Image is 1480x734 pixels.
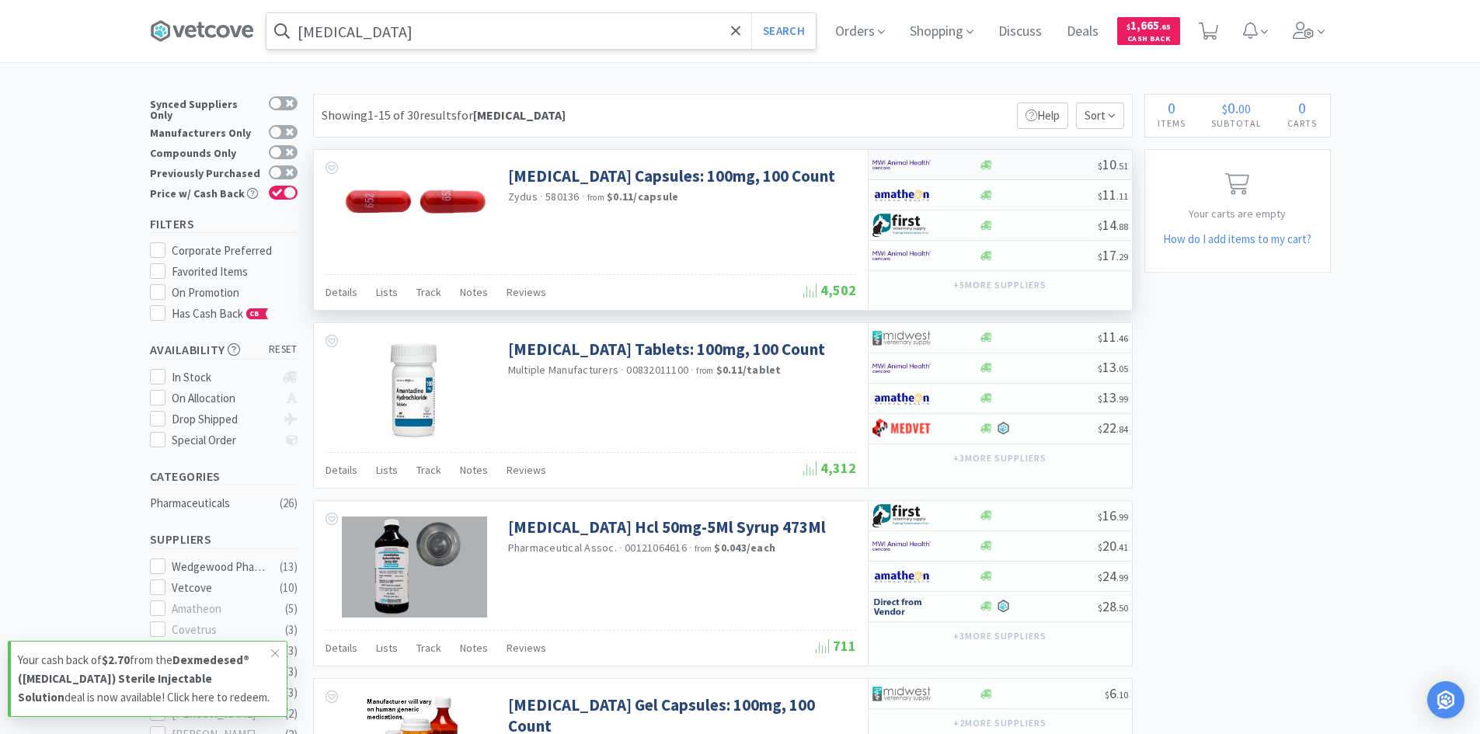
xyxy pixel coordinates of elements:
img: 67d67680309e4a0bb49a5ff0391dcc42_6.png [872,504,931,527]
span: Lists [376,641,398,655]
span: $ [1098,190,1102,202]
strong: [MEDICAL_DATA] [473,107,566,123]
h5: Suppliers [150,530,298,548]
span: . 84 [1116,423,1128,435]
img: 3331a67d23dc422aa21b1ec98afbf632_11.png [872,183,931,207]
img: e2e594cd983b46e1b87f92492f5e2b6c_145300.jpeg [347,339,482,440]
span: reset [269,342,298,358]
div: ( 5 ) [285,600,298,618]
span: CB [247,309,263,318]
span: $ [1098,572,1102,583]
a: [MEDICAL_DATA] Tablets: 100mg, 100 Count [508,339,825,360]
div: . [1199,100,1275,116]
span: 1,665 [1127,18,1171,33]
img: f6b2451649754179b5b4e0c70c3f7cb0_2.png [872,153,931,176]
span: . 51 [1116,160,1128,172]
span: . 50 [1116,602,1128,614]
span: Lists [376,463,398,477]
h5: How do I add items to my cart? [1145,230,1330,249]
span: Zydus [508,190,538,204]
span: $ [1098,423,1102,435]
div: Open Intercom Messenger [1427,681,1464,718]
span: 13 [1098,358,1128,376]
img: d0f0b0915d474cde9bc3cb4db53910ca_319213.png [337,165,493,241]
div: Synced Suppliers Only [150,96,261,120]
span: $ [1222,101,1228,117]
span: Details [326,285,357,299]
button: +3more suppliers [945,447,1053,469]
a: [MEDICAL_DATA] Capsules: 100mg, 100 Count [508,165,835,186]
span: . 88 [1116,221,1128,232]
img: f6b2451649754179b5b4e0c70c3f7cb0_2.png [872,357,931,380]
div: Amatheon [172,600,268,618]
a: Multiple Manufacturers [508,363,619,377]
button: +5more suppliers [945,274,1053,296]
div: ( 3 ) [285,642,298,660]
div: ( 26 ) [280,494,298,513]
span: $ [1098,511,1102,523]
a: $1,665.65Cash Back [1117,10,1180,52]
span: 24 [1098,567,1128,585]
button: +3more suppliers [945,625,1053,647]
span: from [695,543,712,554]
span: Sort [1076,103,1124,129]
span: · [621,363,624,377]
span: Has Cash Back [172,306,269,321]
span: 20 [1098,537,1128,555]
span: 13 [1098,388,1128,406]
div: Compounds Only [150,145,261,158]
button: +2more suppliers [945,712,1053,734]
div: Manufacturers Only [150,125,261,138]
span: 711 [816,637,856,655]
div: Showing 1-15 of 30 results [322,106,566,126]
span: 4,312 [803,459,856,477]
div: ( 13 ) [280,558,298,576]
span: 00121064616 [625,541,687,555]
img: f6b2451649754179b5b4e0c70c3f7cb0_2.png [872,244,931,267]
img: 3331a67d23dc422aa21b1ec98afbf632_11.png [872,565,931,588]
span: 0 [1228,98,1235,117]
span: $ [1098,221,1102,232]
span: $ [1127,22,1130,32]
img: e174e0e535614b82acb7ea4f9d2ff6a1_64589.jpeg [342,517,486,617]
span: . 99 [1116,572,1128,583]
span: 580136 [545,190,580,204]
div: Wedgewood Pharmacy [172,558,268,576]
span: $ [1098,363,1102,374]
div: ( 2 ) [285,704,298,723]
h5: Categories [150,468,298,485]
span: Notes [460,285,488,299]
span: 22 [1098,419,1128,437]
span: 6 [1105,684,1128,702]
span: Reviews [507,463,546,477]
h4: Carts [1275,116,1330,130]
img: c67096674d5b41e1bca769e75293f8dd_19.png [872,595,931,618]
span: $ [1105,689,1109,701]
span: 16 [1098,506,1128,524]
h5: Filters [150,215,298,233]
div: Price w/ Cash Back [150,186,261,199]
input: Search by item, sku, manufacturer, ingredient, size... [266,13,816,49]
span: . 11 [1116,190,1128,202]
span: $ [1098,541,1102,553]
span: $ [1098,160,1102,172]
span: Reviews [507,285,546,299]
div: Special Order [172,431,275,450]
span: . 65 [1159,22,1171,32]
p: Your cash back of from the deal is now available! Click here to redeem. [18,651,271,707]
span: 11 [1098,186,1128,204]
span: 28 [1098,597,1128,615]
strong: $0.11 / tablet [716,363,782,377]
p: Help [1017,103,1068,129]
strong: $0.043 / each [714,541,775,555]
div: On Promotion [172,284,298,302]
div: Pharmaceuticals [150,494,276,513]
a: Pharmaceutical Assoc. [508,541,617,555]
div: ( 3 ) [285,684,298,702]
span: 0 [1168,98,1175,117]
span: Track [416,641,441,655]
span: Details [326,641,357,655]
strong: Dexmedesed® ([MEDICAL_DATA]) Sterile Injectable Solution [18,652,249,704]
div: On Allocation [172,389,275,408]
h4: Subtotal [1199,116,1275,130]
